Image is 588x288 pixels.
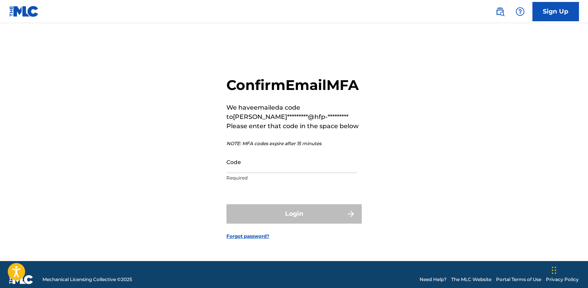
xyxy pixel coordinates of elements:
a: Public Search [492,4,508,19]
a: The MLC Website [451,276,491,283]
a: Sign Up [532,2,579,21]
a: Forgot password? [226,233,269,240]
div: Drag [552,259,556,282]
p: NOTE: MFA codes expire after 15 minutes [226,140,362,147]
p: Required [226,174,357,181]
a: Privacy Policy [546,276,579,283]
div: Help [512,4,528,19]
img: search [495,7,505,16]
img: MLC Logo [9,6,39,17]
img: help [515,7,525,16]
a: Portal Terms of Use [496,276,541,283]
span: Mechanical Licensing Collective © 2025 [42,276,132,283]
img: logo [9,275,33,284]
h2: Confirm Email MFA [226,76,362,94]
iframe: Chat Widget [549,251,588,288]
a: Need Help? [420,276,447,283]
p: Please enter that code in the space below [226,122,362,131]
